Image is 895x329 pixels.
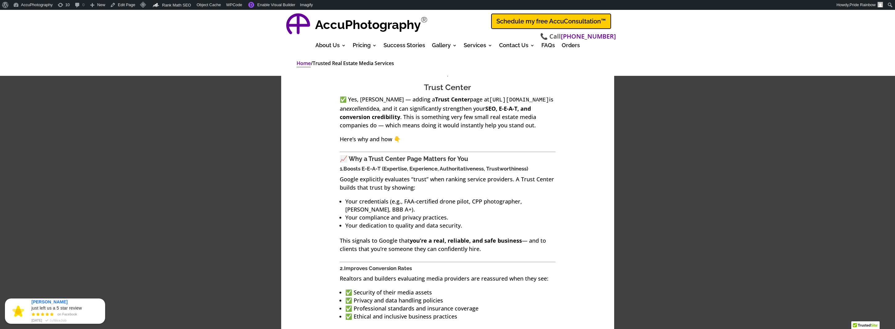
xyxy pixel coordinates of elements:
strong: Trust Center [435,96,470,103]
img: engage-placeholder--review.png [12,306,24,317]
a: Success Stories [384,43,425,50]
strong: Boosts E-E-A-T (Expertise, Experience, Authoritativeness, Trustworthiness) [343,166,528,172]
span: / [311,60,313,67]
span: just left us a 5 star review [31,305,82,311]
a: AccuPhotography Logo - Professional Real Estate Photography and Media Services in Dallas, Texas [284,11,312,39]
p: This signals to Google that — and to clients that you’re someone they can confidently hire. [340,236,556,259]
p: Google explicitly evaluates “trust” when ranking service providers. A Trust Center builds that tr... [340,175,556,197]
li: ✅ Privacy and data handling policies [345,296,556,304]
h3: 1. [340,166,556,175]
strong: you’re a real, reliable, and safe business [410,237,522,244]
a: Orders [562,43,580,50]
li: ✅ Security of their media assets [345,288,556,296]
p: ✅ Yes, [PERSON_NAME] — adding a page at is an idea, and it can significantly strengthen your . Th... [340,95,556,135]
a: [PHONE_NUMBER] [561,32,616,41]
a: Gallery [432,43,457,50]
li: Your credentials (e.g., FAA-certified drone pilot, CPP photographer, [PERSON_NAME], BBB A+). [345,197,556,213]
li: ✅ Professional standards and insurance coverage [345,304,556,312]
span: by [50,317,67,323]
a: Schedule my free AccuConsultation™ [491,14,611,29]
p: Realtors and builders evaluating media providers are reassured when they see: [340,274,556,288]
a: Contact Us [499,43,535,50]
span: Trust Center [424,83,471,92]
li: Your dedication to quality and data security. [345,221,556,229]
em: excellent [346,105,368,112]
li: Your compliance and privacy practices. [345,213,556,221]
a: About Us [315,43,346,50]
span: Trusted Real Estate Media Services [313,60,394,67]
img: Avatar of pride rainbow [877,2,883,7]
h2: 📈 Why a Trust Center Page Matters for You [340,155,556,166]
span: on Facebook [57,312,77,317]
nav: breadcrumbs [297,59,599,68]
strong: NiceJob [53,319,67,322]
sup: Registered Trademark [421,15,428,24]
span:  [31,312,55,318]
span: Pride Rainbow [849,2,876,7]
strong: Improves Conversion Rates [344,265,412,271]
a: Home [297,60,311,67]
h3: 2. [340,265,556,274]
li: ✅ Ethical and inclusive business practices [345,312,556,320]
a: Services [464,43,492,50]
span: Rank Math SEO [162,3,191,7]
p: Here’s why and how 👇 [340,135,556,149]
code: [URL][DOMAIN_NAME] [489,97,549,103]
span: [DATE] [31,317,42,323]
a: Pricing [353,43,377,50]
img: AccuPhotography [284,11,312,39]
a: FAQs [541,43,555,50]
strong: AccuPhotography [315,17,421,32]
span: [PERSON_NAME] [31,299,68,305]
span:  [44,318,50,324]
span: 📞 Call [540,32,616,41]
strong: SEO, E-E-A-T, and conversion credibility [340,105,531,121]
